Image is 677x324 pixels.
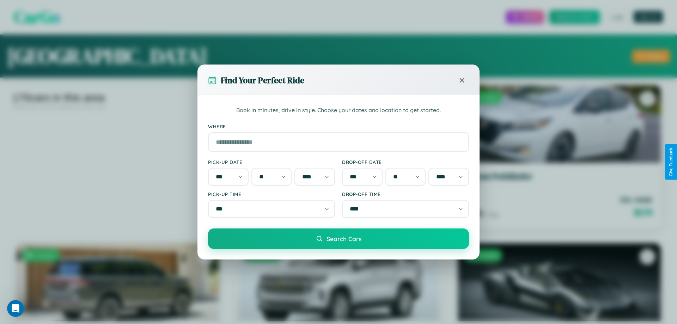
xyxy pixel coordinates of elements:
label: Pick-up Date [208,159,335,165]
span: Search Cars [327,235,361,243]
label: Drop-off Time [342,191,469,197]
label: Where [208,123,469,129]
h3: Find Your Perfect Ride [221,74,304,86]
label: Drop-off Date [342,159,469,165]
label: Pick-up Time [208,191,335,197]
p: Book in minutes, drive in style. Choose your dates and location to get started. [208,106,469,115]
button: Search Cars [208,228,469,249]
